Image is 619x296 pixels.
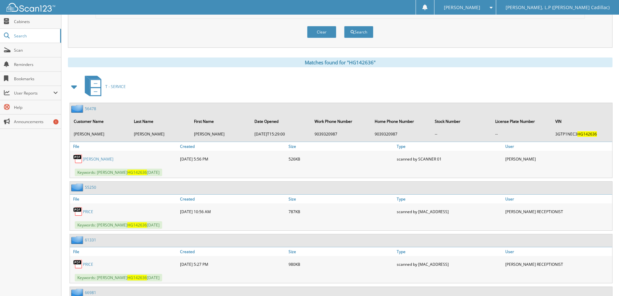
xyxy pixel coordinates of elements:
[68,58,613,67] div: Matches found for "HG142636"
[287,195,395,203] a: Size
[70,142,178,151] a: File
[287,247,395,256] a: Size
[73,207,83,216] img: PDF.png
[395,247,504,256] a: Type
[14,33,57,39] span: Search
[492,129,551,139] td: --
[191,115,250,128] th: First Name
[552,129,612,139] td: 3GTP1NEC3
[395,142,504,151] a: Type
[75,221,162,229] span: Keywords: [PERSON_NAME] [DATE]
[83,156,113,162] a: [PERSON_NAME]
[287,258,395,271] div: 980KB
[85,237,96,243] a: 61331
[371,115,431,128] th: Home Phone Number
[105,84,126,89] span: T - SERVICE
[287,152,395,165] div: 526KB
[432,129,491,139] td: --
[344,26,373,38] button: Search
[506,6,610,9] span: [PERSON_NAME], L.P ([PERSON_NAME] Cadillac)
[85,290,96,295] a: 66981
[395,258,504,271] div: scanned by [MAC_ADDRESS]
[178,258,287,271] div: [DATE] 5:27 PM
[85,106,96,111] a: 56478
[71,105,85,113] img: folder2.png
[71,129,130,139] td: [PERSON_NAME]
[14,19,58,24] span: Cabinets
[14,119,58,124] span: Announcements
[73,259,83,269] img: PDF.png
[178,205,287,218] div: [DATE] 10:56 AM
[71,236,85,244] img: folder2.png
[70,195,178,203] a: File
[178,195,287,203] a: Created
[492,115,551,128] th: License Plate Number
[178,142,287,151] a: Created
[14,76,58,82] span: Bookmarks
[251,129,311,139] td: [DATE]T15:29:00
[14,90,53,96] span: User Reports
[444,6,480,9] span: [PERSON_NAME]
[371,129,431,139] td: 9039320987
[14,105,58,110] span: Help
[81,74,126,99] a: T - SERVICE
[83,209,93,214] a: PRICE
[504,152,612,165] div: [PERSON_NAME]
[311,129,371,139] td: 9039320987
[6,3,55,12] img: scan123-logo-white.svg
[552,115,612,128] th: VIN
[71,183,85,191] img: folder2.png
[432,115,491,128] th: Stock Number
[71,115,130,128] th: Customer Name
[75,274,162,281] span: Keywords: [PERSON_NAME] [DATE]
[14,62,58,67] span: Reminders
[395,205,504,218] div: scanned by [MAC_ADDRESS]
[127,275,147,280] span: HG142636
[504,258,612,271] div: [PERSON_NAME] RECEPTIONIST
[504,142,612,151] a: User
[83,262,93,267] a: PRICE
[73,154,83,164] img: PDF.png
[178,247,287,256] a: Created
[251,115,311,128] th: Date Opened
[53,119,58,124] div: 1
[504,247,612,256] a: User
[127,222,147,228] span: HG142636
[70,247,178,256] a: File
[395,195,504,203] a: Type
[127,170,147,175] span: HG142636
[577,131,597,137] span: HG142636
[307,26,336,38] button: Clear
[131,115,190,128] th: Last Name
[178,152,287,165] div: [DATE] 5:56 PM
[287,205,395,218] div: 787KB
[504,195,612,203] a: User
[311,115,371,128] th: Work Phone Number
[85,185,96,190] a: 55250
[504,205,612,218] div: [PERSON_NAME] RECEPTIONIST
[75,169,162,176] span: Keywords: [PERSON_NAME] [DATE]
[14,47,58,53] span: Scan
[287,142,395,151] a: Size
[131,129,190,139] td: [PERSON_NAME]
[191,129,250,139] td: [PERSON_NAME]
[395,152,504,165] div: scanned by SCANNER 01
